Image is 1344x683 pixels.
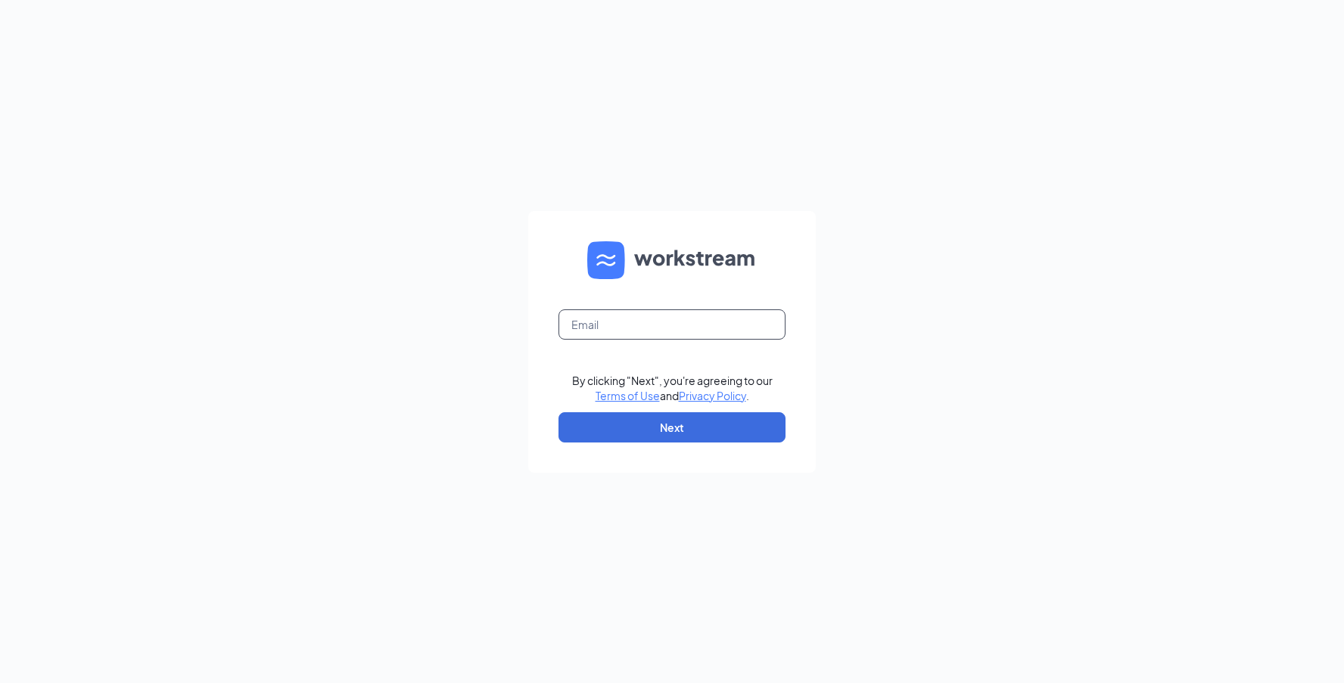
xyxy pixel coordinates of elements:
[572,373,773,403] div: By clicking "Next", you're agreeing to our and .
[679,389,746,402] a: Privacy Policy
[558,412,786,442] button: Next
[587,241,757,279] img: WS logo and Workstream text
[596,389,660,402] a: Terms of Use
[558,309,786,340] input: Email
